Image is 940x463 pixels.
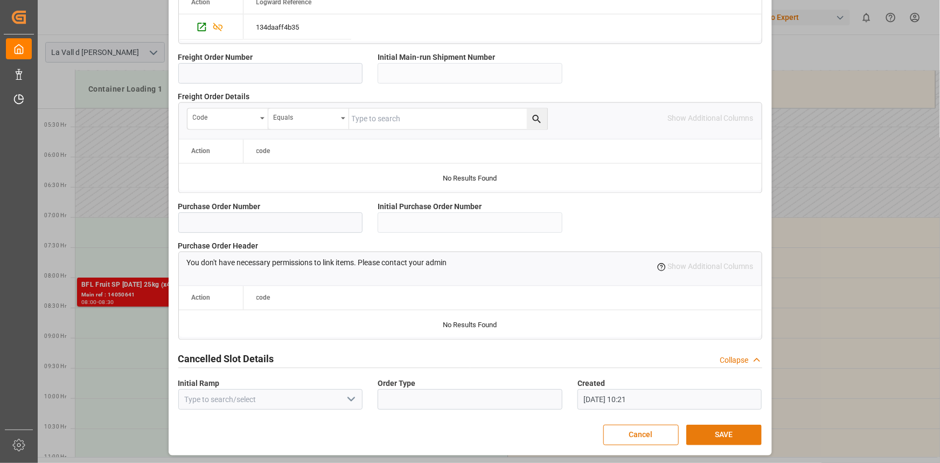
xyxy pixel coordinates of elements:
p: You don't have necessary permissions to link items. Please contact your admin [187,258,447,269]
div: Press SPACE to select this row. [179,15,243,40]
div: Collapse [720,355,749,366]
button: SAVE [686,425,762,445]
input: Type to search [349,109,547,129]
span: Order Type [378,378,415,389]
div: 134daaff4b35 [243,15,351,39]
div: code [193,110,256,123]
span: Purchase Order Header [178,240,259,252]
div: Press SPACE to select this row. [243,15,351,40]
div: Equals [274,110,337,123]
button: Cancel [603,425,679,445]
div: Action [192,148,211,155]
button: open menu [187,109,268,129]
button: search button [527,109,547,129]
span: Created [577,378,605,389]
span: Initial Ramp [178,378,220,389]
span: Purchase Order Number [178,201,261,212]
button: open menu [268,109,349,129]
span: Freight Order Number [178,52,253,63]
button: open menu [343,391,359,408]
h2: Cancelled Slot Details [178,351,274,366]
span: Initial Purchase Order Number [378,201,482,212]
span: Freight Order Details [178,91,250,102]
span: Initial Main-run Shipment Number [378,52,495,63]
span: code [256,294,270,302]
input: Type to search/select [178,389,363,410]
span: code [256,148,270,155]
div: Action [192,294,211,302]
input: DD.MM.YYYY HH:MM [577,389,762,410]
